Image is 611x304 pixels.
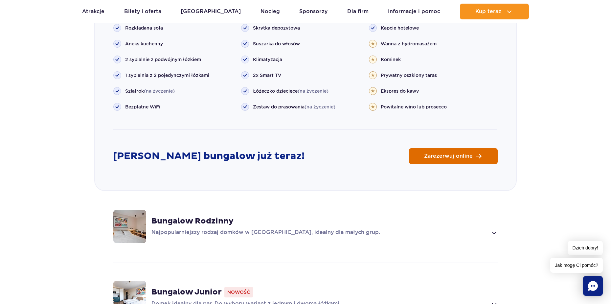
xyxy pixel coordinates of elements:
[253,56,282,63] span: Klimatyzacja
[253,88,328,94] span: Łóżeczko dziecięce
[381,88,419,94] span: Ekspres do kawy
[550,258,603,273] span: Jak mogę Ci pomóc?
[253,40,300,47] span: Suszarka do włosów
[381,25,419,31] span: Kapcie hotelowe
[125,88,175,94] span: Szlafrok
[299,4,328,19] a: Sponsorzy
[144,88,175,94] span: (na życzenie)
[125,25,163,31] span: Rozkładana sofa
[381,56,401,63] span: Kominek
[181,4,241,19] a: [GEOGRAPHIC_DATA]
[260,4,280,19] a: Nocleg
[388,4,440,19] a: Informacje i pomoc
[82,4,104,19] a: Atrakcje
[583,276,603,296] div: Chat
[151,229,487,237] p: Najpopularniejszy rodzaj domków w [GEOGRAPHIC_DATA], idealny dla małych grup.
[125,104,160,110] span: Bezpłatne WiFi
[151,287,222,297] strong: Bungalow Junior
[151,216,234,226] strong: Bungalow Rodzinny
[381,104,447,110] span: Powitalne wino lub prosecco
[475,9,501,14] span: Kup teraz
[298,88,328,94] span: (na życzenie)
[125,56,201,63] span: 2 sypialnie z podwójnym łóżkiem
[381,72,437,79] span: Prywatny oszklony taras
[305,104,335,109] span: (na życzenie)
[124,4,161,19] a: Bilety i oferta
[253,104,335,110] span: Zestaw do prasowania
[460,4,529,19] button: Kup teraz
[125,40,163,47] span: Aneks kuchenny
[347,4,369,19] a: Dla firm
[253,72,281,79] span: 2x Smart TV
[381,40,437,47] span: Wanna z hydromasażem
[224,287,253,297] span: Nowość
[253,25,300,31] span: Skrytka depozytowa
[424,153,473,159] span: Zarezerwuj online
[125,72,209,79] span: 1 sypialnia z 2 pojedynczymi łóżkami
[568,241,603,255] span: Dzień dobry!
[409,148,498,164] a: Zarezerwuj online
[113,150,305,162] strong: [PERSON_NAME] bungalow już teraz!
